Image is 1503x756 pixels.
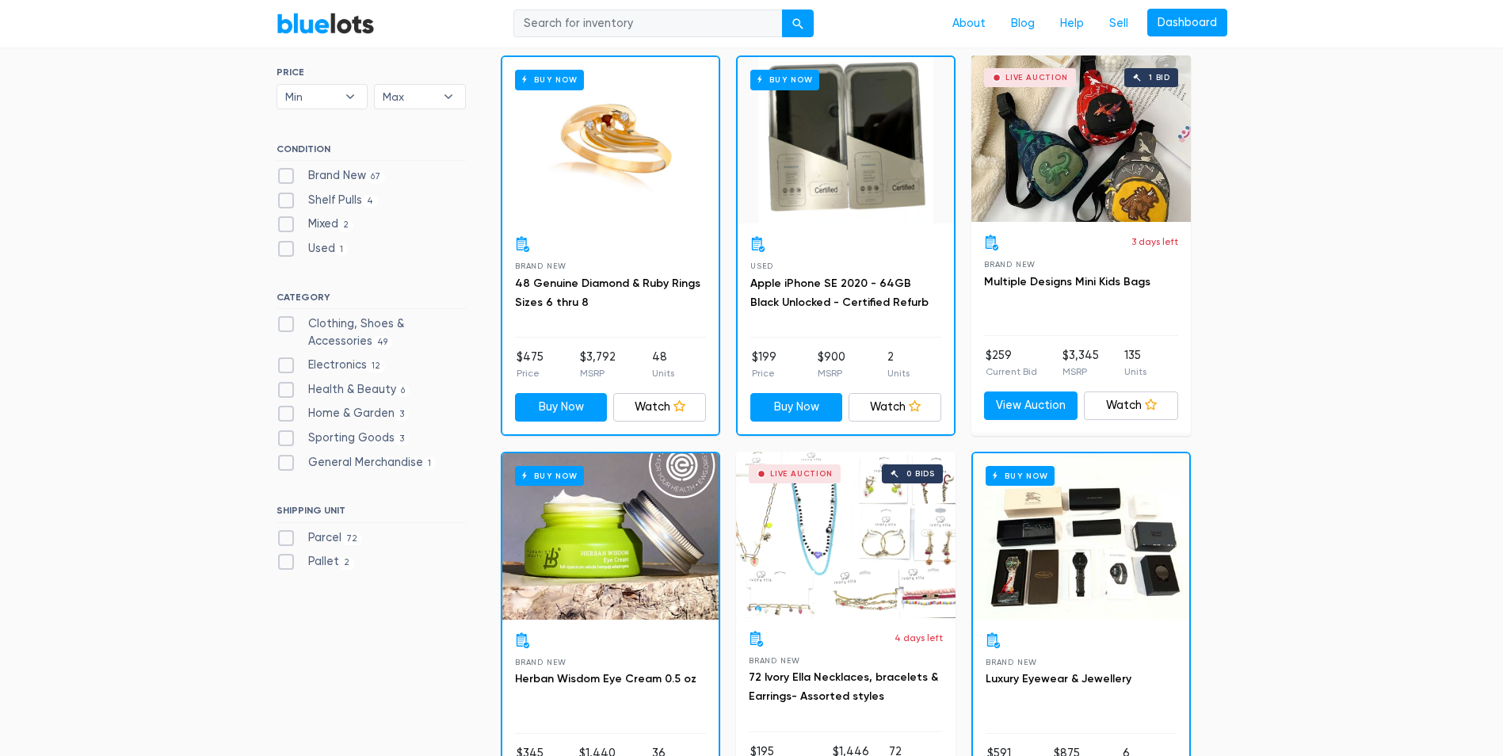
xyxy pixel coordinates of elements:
[818,366,845,380] p: MSRP
[895,631,943,645] p: 4 days left
[395,433,410,445] span: 3
[277,216,354,233] label: Mixed
[515,393,608,422] a: Buy Now
[887,349,910,380] li: 2
[515,658,566,666] span: Brand New
[362,195,379,208] span: 4
[423,457,437,470] span: 1
[277,405,410,422] label: Home & Garden
[986,466,1055,486] h6: Buy Now
[580,366,616,380] p: MSRP
[383,85,435,109] span: Max
[1147,9,1227,37] a: Dashboard
[1124,365,1146,379] p: Units
[277,381,410,399] label: Health & Beauty
[515,672,696,685] a: Herban Wisdom Eye Cream 0.5 oz
[395,409,410,422] span: 3
[984,260,1036,269] span: Brand New
[1084,391,1178,420] a: Watch
[277,454,437,472] label: General Merchandise
[652,366,674,380] p: Units
[906,470,935,478] div: 0 bids
[973,453,1189,620] a: Buy Now
[984,275,1150,288] a: Multiple Designs Mini Kids Bags
[750,70,819,90] h6: Buy Now
[1097,9,1141,39] a: Sell
[277,240,349,258] label: Used
[277,167,386,185] label: Brand New
[940,9,998,39] a: About
[366,170,386,183] span: 67
[750,262,773,270] span: Used
[515,466,584,486] h6: Buy Now
[998,9,1047,39] a: Blog
[818,349,845,380] li: $900
[613,393,706,422] a: Watch
[984,391,1078,420] a: View Auction
[986,347,1037,379] li: $259
[502,57,719,223] a: Buy Now
[277,292,466,309] h6: CATEGORY
[971,55,1191,222] a: Live Auction 1 bid
[1149,74,1170,82] div: 1 bid
[515,277,700,309] a: 48 Genuine Diamond & Ruby Rings Sizes 6 thru 8
[986,658,1037,666] span: Brand New
[277,192,379,209] label: Shelf Pulls
[738,57,954,223] a: Buy Now
[277,315,466,349] label: Clothing, Shoes & Accessories
[1005,74,1068,82] div: Live Auction
[1124,347,1146,379] li: 135
[749,670,938,703] a: 72 Ivory Ella Necklaces, bracelets & Earrings- Assorted styles
[277,143,466,161] h6: CONDITION
[749,656,800,665] span: Brand New
[338,220,354,232] span: 2
[502,453,719,620] a: Buy Now
[652,349,674,380] li: 48
[513,10,783,38] input: Search for inventory
[517,366,544,380] p: Price
[1047,9,1097,39] a: Help
[277,357,386,374] label: Electronics
[277,505,466,522] h6: SHIPPING UNIT
[335,243,349,256] span: 1
[277,430,410,447] label: Sporting Goods
[750,277,929,309] a: Apple iPhone SE 2020 - 64GB Black Unlocked - Certified Refurb
[986,672,1131,685] a: Luxury Eyewear & Jewellery
[339,557,355,570] span: 2
[849,393,941,422] a: Watch
[580,349,616,380] li: $3,792
[752,366,776,380] p: Price
[515,262,566,270] span: Brand New
[736,452,956,618] a: Live Auction 0 bids
[517,349,544,380] li: $475
[277,12,375,35] a: BlueLots
[372,336,393,349] span: 49
[986,365,1037,379] p: Current Bid
[432,85,465,109] b: ▾
[750,393,843,422] a: Buy Now
[1062,347,1099,379] li: $3,345
[770,470,833,478] div: Live Auction
[1131,235,1178,249] p: 3 days left
[367,360,386,372] span: 12
[515,70,584,90] h6: Buy Now
[277,67,466,78] h6: PRICE
[285,85,338,109] span: Min
[887,366,910,380] p: Units
[752,349,776,380] li: $199
[396,384,410,397] span: 6
[334,85,367,109] b: ▾
[1062,365,1099,379] p: MSRP
[341,533,363,545] span: 72
[277,553,355,571] label: Pallet
[277,529,363,547] label: Parcel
